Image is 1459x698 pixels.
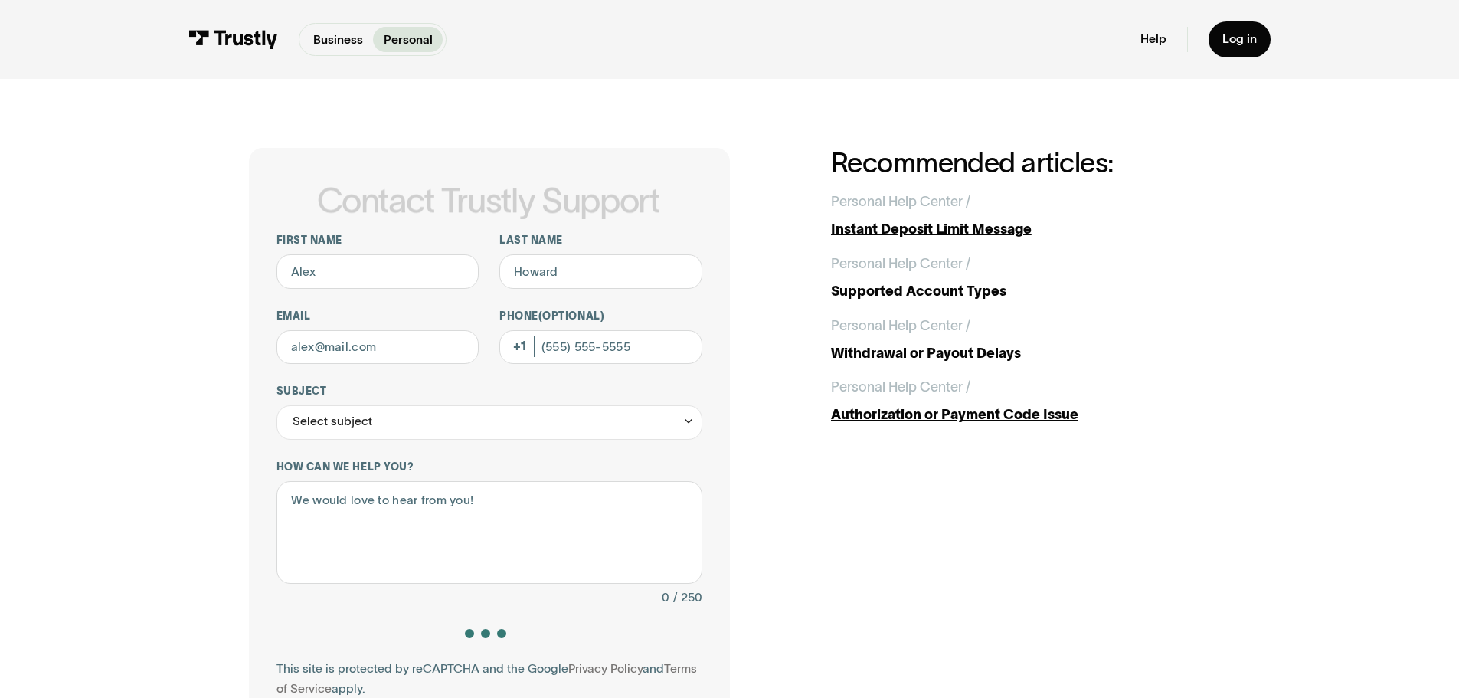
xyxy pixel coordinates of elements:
[831,377,1211,425] a: Personal Help Center /Authorization or Payment Code Issue
[276,460,702,474] label: How can we help you?
[293,411,372,432] div: Select subject
[499,254,702,289] input: Howard
[303,27,373,52] a: Business
[831,219,1211,240] div: Instant Deposit Limit Message
[831,192,1211,240] a: Personal Help Center /Instant Deposit Limit Message
[1209,21,1271,57] a: Log in
[276,234,479,247] label: First name
[831,316,1211,364] a: Personal Help Center /Withdrawal or Payout Delays
[188,30,278,49] img: Trustly Logo
[831,148,1211,178] h2: Recommended articles:
[313,31,363,49] p: Business
[1140,31,1166,47] a: Help
[831,281,1211,302] div: Supported Account Types
[276,254,479,289] input: Alex
[831,254,1211,302] a: Personal Help Center /Supported Account Types
[673,588,702,608] div: / 250
[276,385,702,398] label: Subject
[276,330,479,365] input: alex@mail.com
[831,405,1211,425] div: Authorization or Payment Code Issue
[1222,31,1257,47] div: Log in
[373,27,443,52] a: Personal
[568,662,643,675] a: Privacy Policy
[831,343,1211,364] div: Withdrawal or Payout Delays
[831,377,970,398] div: Personal Help Center /
[499,234,702,247] label: Last name
[276,310,479,323] label: Email
[273,182,702,219] h1: Contact Trustly Support
[384,31,433,49] p: Personal
[831,254,970,274] div: Personal Help Center /
[831,316,970,336] div: Personal Help Center /
[276,405,702,440] div: Select subject
[831,192,970,212] div: Personal Help Center /
[662,588,669,608] div: 0
[499,330,702,365] input: (555) 555-5555
[538,310,604,322] span: (Optional)
[499,310,702,323] label: Phone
